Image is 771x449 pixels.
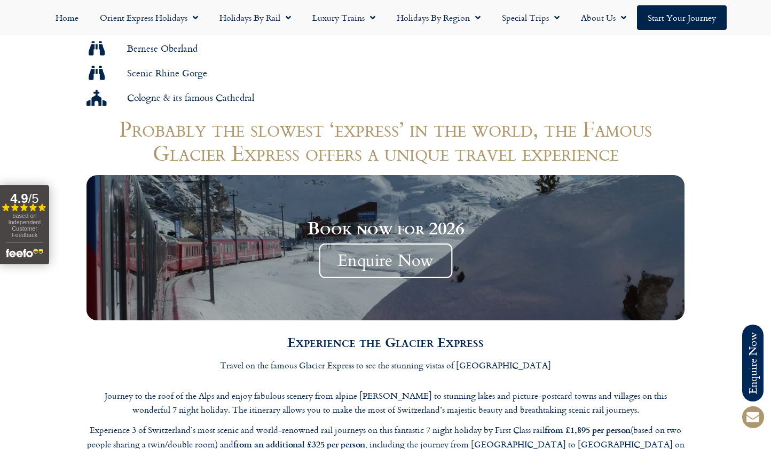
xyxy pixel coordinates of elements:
a: Special Trips [491,5,570,30]
nav: Menu [5,5,766,30]
a: Orient Express Holidays [89,5,209,30]
h1: Probably the slowest ‘express’ in the world, the Famous Glacier Express offers a unique travel ex... [86,116,685,164]
a: Home [45,5,89,30]
span: Bernese Oberland [124,42,198,54]
a: About Us [570,5,637,30]
h2: Book now for 2026 [77,218,694,238]
a: Holidays by Rail [209,5,302,30]
strong: from £1,895 per person [545,423,631,436]
a: Luxury Trains [302,5,386,30]
p: Journey to the roof of the Alps and enjoy fabulous scenery from alpine [PERSON_NAME] to stunning ... [86,389,685,416]
span: Scenic Rhine Gorge [124,67,207,79]
p: Travel on the famous Glacier Express to see the stunning vistas of [GEOGRAPHIC_DATA] [86,359,685,373]
span: Experience the Glacier Express [287,332,484,352]
span: Cologne & its famous Cathedral [124,91,254,104]
span: Enquire Now [319,243,452,278]
a: Holidays by Region [386,5,491,30]
a: Start your Journey [637,5,727,30]
a: Book now for 2026 Enquire Now [86,175,685,320]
